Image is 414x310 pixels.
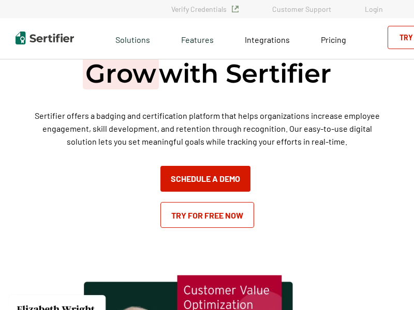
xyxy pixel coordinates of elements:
[171,5,239,13] a: Verify Credentials
[83,57,331,90] h1: with Sertifier
[16,32,74,44] img: Sertifier | Digital Credentialing Platform
[321,35,346,44] span: Pricing
[181,32,214,45] span: Features
[321,32,346,45] a: Pricing
[272,5,331,13] a: Customer Support
[245,35,290,44] span: Integrations
[28,109,386,148] p: Sertifier offers a badging and certification platform that helps organizations increase employee ...
[245,32,290,45] a: Integrations
[83,58,159,89] span: Grow
[160,202,254,228] a: Try for Free Now
[365,5,383,13] a: Login
[232,6,239,12] img: Verified
[115,32,150,45] span: Solutions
